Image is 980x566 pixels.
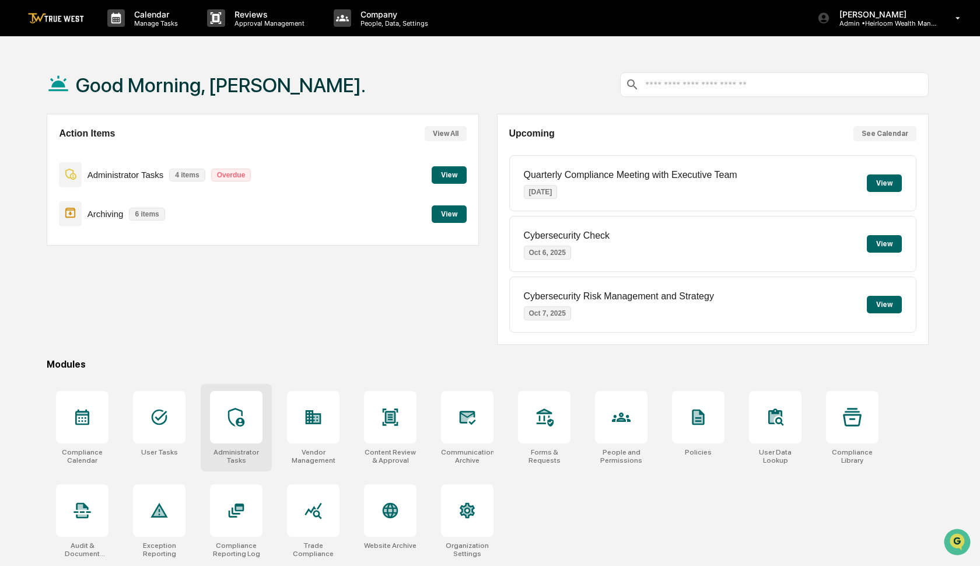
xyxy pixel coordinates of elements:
a: 🔎Data Lookup [7,165,78,186]
p: Manage Tasks [125,19,184,27]
div: 🔎 [12,170,21,180]
p: Calendar [125,9,184,19]
div: Policies [685,448,712,456]
p: Cybersecurity Check [524,230,610,241]
div: Compliance Reporting Log [210,541,262,558]
div: Modules [47,359,929,370]
div: User Tasks [141,448,178,456]
p: Overdue [211,169,251,181]
div: Trade Compliance [287,541,339,558]
p: Cybersecurity Risk Management and Strategy [524,291,714,302]
div: Communications Archive [441,448,494,464]
a: 🗄️Attestations [80,142,149,163]
p: Oct 6, 2025 [524,246,571,260]
div: Vendor Management [287,448,339,464]
button: View [432,205,467,223]
div: Organization Settings [441,541,494,558]
button: View [867,174,902,192]
img: 1746055101610-c473b297-6a78-478c-a979-82029cc54cd1 [12,89,33,110]
p: Quarterly Compliance Meeting with Executive Team [524,170,737,180]
button: See Calendar [853,126,916,141]
div: User Data Lookup [749,448,801,464]
button: Start new chat [198,93,212,107]
div: Forms & Requests [518,448,570,464]
div: Compliance Library [826,448,878,464]
p: Oct 7, 2025 [524,306,571,320]
button: View [867,235,902,253]
p: Administrator Tasks [87,170,164,180]
span: Attestations [96,147,145,159]
div: People and Permissions [595,448,647,464]
p: Archiving [87,209,124,219]
button: View [432,166,467,184]
iframe: Open customer support [943,527,974,559]
span: Pylon [116,198,141,207]
a: View [432,169,467,180]
div: Exception Reporting [133,541,185,558]
h1: Good Morning, [PERSON_NAME]. [76,74,366,97]
a: 🖐️Preclearance [7,142,80,163]
p: Admin • Heirloom Wealth Management [830,19,939,27]
h2: Upcoming [509,128,555,139]
p: Company [351,9,434,19]
p: 4 items [169,169,205,181]
p: [DATE] [524,185,558,199]
span: Preclearance [23,147,75,159]
p: [PERSON_NAME] [830,9,939,19]
p: How can we help? [12,25,212,43]
span: Data Lookup [23,169,73,181]
a: Powered byPylon [82,197,141,207]
button: View [867,296,902,313]
p: Reviews [225,9,310,19]
button: View All [425,126,467,141]
p: 6 items [129,208,164,221]
div: 🗄️ [85,148,94,158]
div: Compliance Calendar [56,448,108,464]
p: Approval Management [225,19,310,27]
div: Website Archive [364,541,416,550]
h2: Action Items [59,128,115,139]
div: Administrator Tasks [210,448,262,464]
a: View [432,208,467,219]
img: logo [28,13,84,24]
div: Audit & Document Logs [56,541,108,558]
div: 🖐️ [12,148,21,158]
div: Content Review & Approval [364,448,416,464]
div: We're available if you need us! [40,101,148,110]
p: People, Data, Settings [351,19,434,27]
div: Start new chat [40,89,191,101]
